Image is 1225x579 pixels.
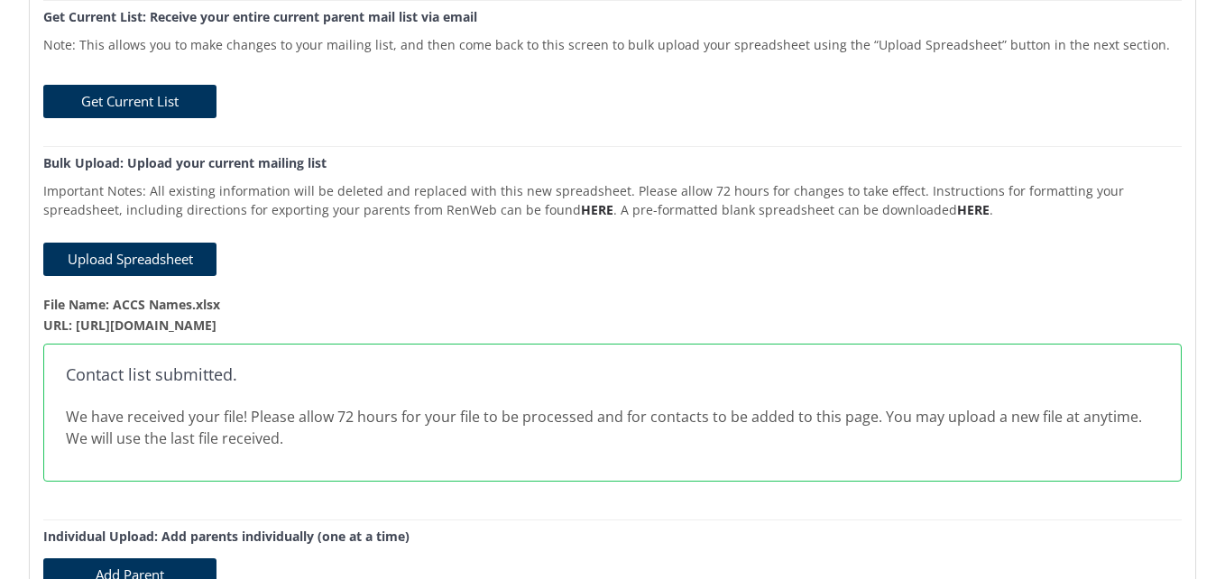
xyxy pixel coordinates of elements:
[43,85,216,118] button: Get Current List
[581,201,613,218] a: HERE
[43,528,410,545] strong: Individual Upload: Add parents individually (one at a time)
[43,296,220,313] strong: File Name: ACCS Names.xlsx
[66,406,1159,449] p: We have received your file! Please allow 72 hours for your file to be processed and for contacts ...
[43,24,1182,54] p: Note: This allows you to make changes to your mailing list, and then come back to this screen to ...
[43,8,477,25] strong: Get Current List: Receive your entire current parent mail list via email
[43,317,216,334] strong: URL: [URL][DOMAIN_NAME]
[43,243,216,276] button: Upload Spreadsheet
[43,154,327,171] strong: Bulk Upload: Upload your current mailing list
[43,170,1182,219] p: Important Notes: All existing information will be deleted and replaced with this new spreadsheet....
[957,201,990,218] a: HERE
[66,366,1159,384] h3: Contact list submitted.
